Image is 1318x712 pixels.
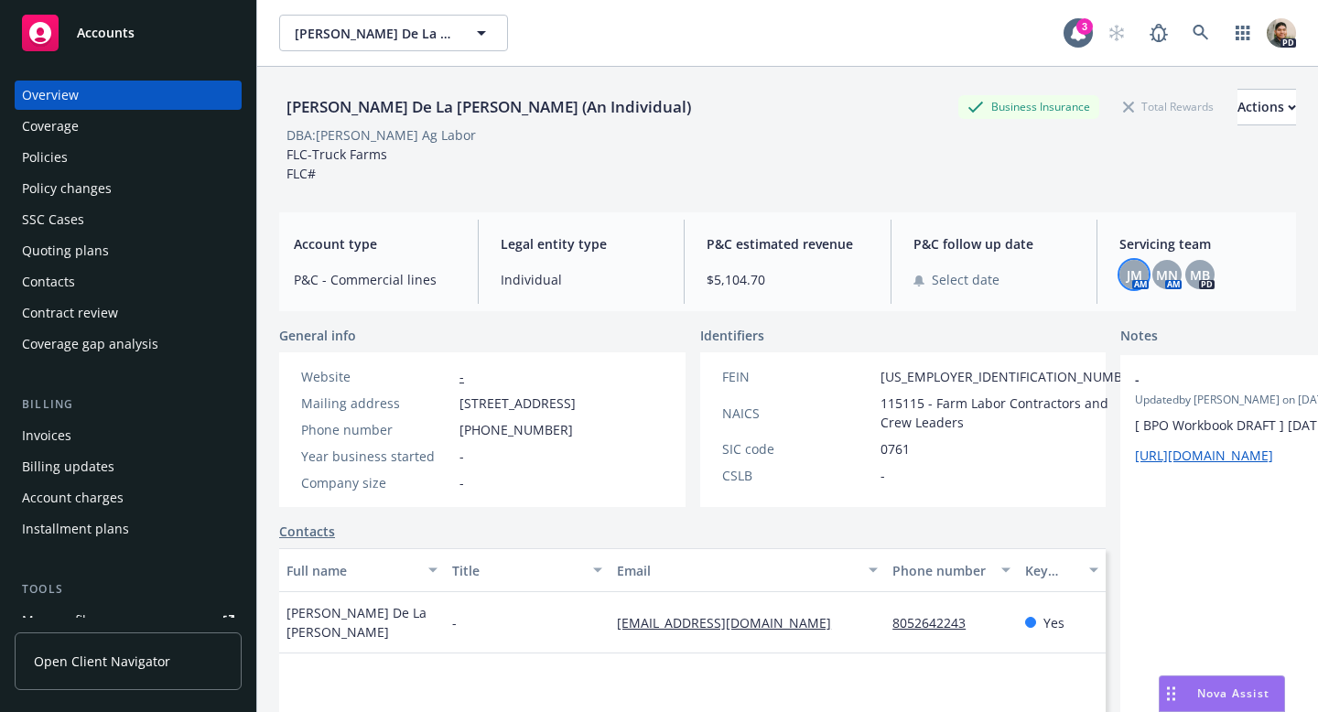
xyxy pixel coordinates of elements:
[15,483,242,512] a: Account charges
[452,613,457,632] span: -
[301,394,452,413] div: Mailing address
[880,439,910,458] span: 0761
[1098,15,1135,51] a: Start snowing
[22,421,71,450] div: Invoices
[15,580,242,599] div: Tools
[722,367,873,386] div: FEIN
[15,7,242,59] a: Accounts
[15,143,242,172] a: Policies
[286,561,417,580] div: Full name
[22,514,129,544] div: Installment plans
[15,267,242,297] a: Contacts
[1190,265,1210,285] span: MB
[722,404,873,423] div: NAICS
[34,652,170,671] span: Open Client Navigator
[22,81,79,110] div: Overview
[15,514,242,544] a: Installment plans
[22,298,118,328] div: Contract review
[279,326,356,345] span: General info
[1140,15,1177,51] a: Report a Bug
[885,548,1017,592] button: Phone number
[286,125,476,145] div: DBA: [PERSON_NAME] Ag Labor
[958,95,1099,118] div: Business Insurance
[22,112,79,141] div: Coverage
[15,205,242,234] a: SSC Cases
[301,447,452,466] div: Year business started
[22,329,158,359] div: Coverage gap analysis
[880,367,1142,386] span: [US_EMPLOYER_IDENTIFICATION_NUMBER]
[22,236,109,265] div: Quoting plans
[1043,613,1064,632] span: Yes
[286,603,438,642] span: [PERSON_NAME] De La [PERSON_NAME]
[700,326,764,345] span: Identifiers
[22,606,100,635] div: Manage files
[459,420,573,439] span: [PHONE_NUMBER]
[722,466,873,485] div: CSLB
[501,234,663,254] span: Legal entity type
[445,548,610,592] button: Title
[301,473,452,492] div: Company size
[932,270,999,289] span: Select date
[15,236,242,265] a: Quoting plans
[1018,548,1106,592] button: Key contact
[279,95,698,119] div: [PERSON_NAME] De La [PERSON_NAME] (An Individual)
[1114,95,1223,118] div: Total Rewards
[15,606,242,635] a: Manage files
[452,561,583,580] div: Title
[459,368,464,385] a: -
[1135,447,1273,464] a: [URL][DOMAIN_NAME]
[1119,234,1281,254] span: Servicing team
[279,522,335,541] a: Contacts
[617,614,846,631] a: [EMAIL_ADDRESS][DOMAIN_NAME]
[15,329,242,359] a: Coverage gap analysis
[15,421,242,450] a: Invoices
[459,394,576,413] span: [STREET_ADDRESS]
[1225,15,1261,51] a: Switch app
[301,367,452,386] div: Website
[1183,15,1219,51] a: Search
[15,298,242,328] a: Contract review
[1160,676,1183,711] div: Drag to move
[1025,561,1078,580] div: Key contact
[880,466,885,485] span: -
[295,24,453,43] span: [PERSON_NAME] De La [PERSON_NAME] (An Individual)
[459,447,464,466] span: -
[1237,90,1296,124] div: Actions
[1237,89,1296,125] button: Actions
[1197,685,1269,701] span: Nova Assist
[15,395,242,414] div: Billing
[459,473,464,492] span: -
[22,452,114,481] div: Billing updates
[1267,18,1296,48] img: photo
[707,234,869,254] span: P&C estimated revenue
[15,112,242,141] a: Coverage
[279,15,508,51] button: [PERSON_NAME] De La [PERSON_NAME] (An Individual)
[15,174,242,203] a: Policy changes
[22,483,124,512] div: Account charges
[913,234,1075,254] span: P&C follow up date
[22,205,84,234] div: SSC Cases
[1159,675,1285,712] button: Nova Assist
[1156,265,1178,285] span: MN
[1127,265,1142,285] span: JM
[294,234,456,254] span: Account type
[610,548,885,592] button: Email
[77,26,135,40] span: Accounts
[15,81,242,110] a: Overview
[301,420,452,439] div: Phone number
[15,452,242,481] a: Billing updates
[880,394,1142,432] span: 115115 - Farm Labor Contractors and Crew Leaders
[22,143,68,172] div: Policies
[22,267,75,297] div: Contacts
[617,561,858,580] div: Email
[892,614,980,631] a: 8052642243
[279,548,445,592] button: Full name
[22,174,112,203] div: Policy changes
[707,270,869,289] span: $5,104.70
[722,439,873,458] div: SIC code
[1076,18,1093,35] div: 3
[1120,326,1158,348] span: Notes
[501,270,663,289] span: Individual
[892,561,989,580] div: Phone number
[286,146,387,182] span: FLC-Truck Farms FLC#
